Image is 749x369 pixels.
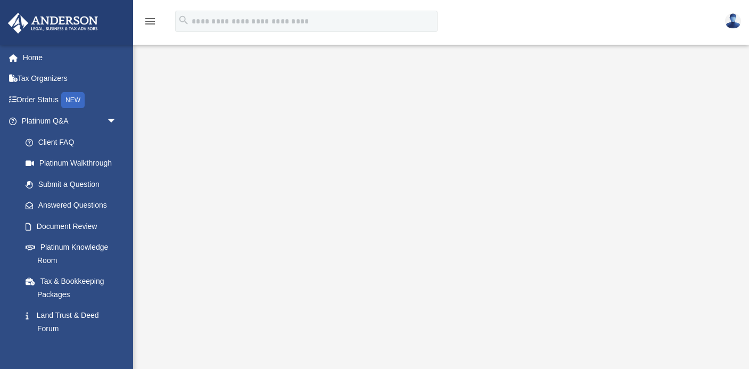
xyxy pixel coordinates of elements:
a: Document Review [15,216,133,237]
a: menu [144,19,157,28]
a: Submit a Question [15,174,133,195]
a: Tax Organizers [7,68,133,89]
a: Tax & Bookkeeping Packages [15,271,133,305]
i: search [178,14,190,26]
a: Land Trust & Deed Forum [15,305,133,339]
a: Platinum Knowledge Room [15,237,133,271]
a: Home [7,47,133,68]
div: NEW [61,92,85,108]
a: Platinum Walkthrough [15,153,128,174]
a: Client FAQ [15,132,133,153]
img: User Pic [725,13,741,29]
a: Platinum Q&Aarrow_drop_down [7,111,133,132]
i: menu [144,15,157,28]
span: arrow_drop_down [106,111,128,133]
a: Answered Questions [15,195,133,216]
img: Anderson Advisors Platinum Portal [5,13,101,34]
a: Order StatusNEW [7,89,133,111]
